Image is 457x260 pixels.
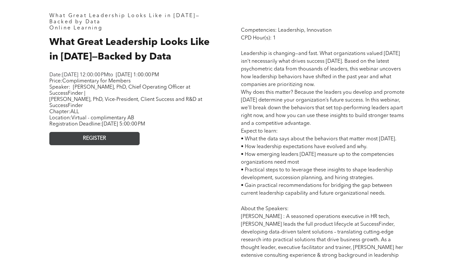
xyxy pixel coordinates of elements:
[49,72,113,78] span: Date: to
[70,109,79,114] span: ALL
[49,85,70,90] span: Speaker:
[62,79,131,84] span: Complimentary for Members
[102,122,145,127] span: [DATE] 5:00:00 PM
[49,38,210,62] span: What Great Leadership Looks Like in [DATE]—Backed by Data
[116,72,159,78] span: [DATE] 1:00:00 PM
[49,26,103,31] span: Online Learning
[49,13,200,25] span: What Great Leadership Looks Like in [DATE]—Backed by Data
[49,132,140,145] a: REGISTER
[49,85,202,108] span: [PERSON_NAME], PhD, Chief Operating Officer at SuccessFinder | [PERSON_NAME], PhD, Vice-President...
[49,109,79,114] span: Chapter:
[83,135,106,142] span: REGISTER
[49,115,145,127] span: Location: Registration Deadline:
[49,79,131,84] span: Price:
[62,72,108,78] span: [DATE] 12:00:00 PM
[71,115,134,121] span: Virtual - complimentary AB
